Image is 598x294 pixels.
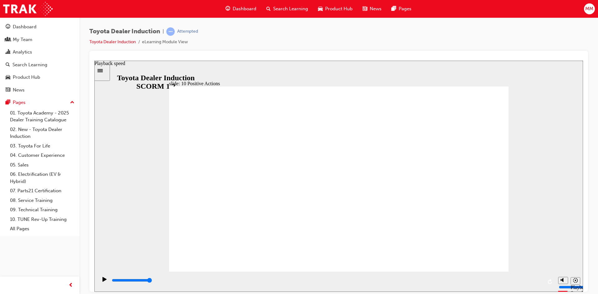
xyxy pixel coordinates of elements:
[12,61,47,68] div: Search Learning
[2,97,77,108] button: Pages
[585,5,593,12] span: MM
[464,216,474,223] button: Mute (Ctrl+Alt+M)
[6,37,10,43] span: people-icon
[177,29,198,35] div: Attempted
[6,49,10,55] span: chart-icon
[392,5,396,13] span: pages-icon
[7,141,77,151] a: 03. Toyota For Life
[6,87,10,93] span: news-icon
[13,49,32,56] div: Analytics
[2,59,77,71] a: Search Learning
[6,100,10,105] span: pages-icon
[7,125,77,141] a: 02. New - Toyota Dealer Induction
[2,72,77,83] a: Product Hub
[17,217,58,222] input: slide progress
[13,99,26,106] div: Pages
[7,151,77,160] a: 04. Customer Experience
[2,46,77,58] a: Analytics
[163,28,164,35] span: |
[2,34,77,45] a: My Team
[451,217,461,226] button: Replay (Ctrl+Alt+R)
[7,186,77,196] a: 07. Parts21 Certification
[464,224,505,229] input: volume
[266,5,271,13] span: search-icon
[2,20,77,97] button: DashboardMy TeamAnalyticsSearch LearningProduct HubNews
[13,23,36,30] div: Dashboard
[476,217,486,224] button: Playback speed
[3,211,461,231] div: playback controls
[7,170,77,186] a: 06. Electrification (EV & Hybrid)
[13,86,25,94] div: News
[584,3,595,14] button: MM
[7,205,77,215] a: 09. Technical Training
[70,99,74,107] span: up-icon
[7,224,77,234] a: All Pages
[6,24,10,30] span: guage-icon
[7,160,77,170] a: 05. Sales
[233,5,256,12] span: Dashboard
[2,21,77,33] a: Dashboard
[13,36,32,43] div: My Team
[3,216,14,226] button: Play (Ctrl+Alt+P)
[387,2,416,15] a: pages-iconPages
[325,5,353,12] span: Product Hub
[13,74,40,81] div: Product Hub
[6,75,10,80] span: car-icon
[370,5,382,12] span: News
[6,62,10,68] span: search-icon
[318,5,323,13] span: car-icon
[69,282,73,289] span: prev-icon
[273,5,308,12] span: Search Learning
[221,2,261,15] a: guage-iconDashboard
[89,39,136,44] a: Toyota Dealer Induction
[313,2,358,15] a: car-iconProduct Hub
[358,2,387,15] a: news-iconNews
[7,108,77,125] a: 01. Toyota Academy - 2025 Dealer Training Catalogue
[461,211,486,231] div: misc controls
[399,5,411,12] span: Pages
[476,224,486,235] div: Playback Speed
[261,2,313,15] a: search-iconSearch Learning
[89,28,160,35] span: Toyota Dealer Induction
[7,215,77,224] a: 10. TUNE Rev-Up Training
[363,5,367,13] span: news-icon
[3,2,53,16] img: Trak
[7,196,77,205] a: 08. Service Training
[166,27,175,36] span: learningRecordVerb_ATTEMPT-icon
[142,39,188,46] li: eLearning Module View
[225,5,230,13] span: guage-icon
[2,84,77,96] a: News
